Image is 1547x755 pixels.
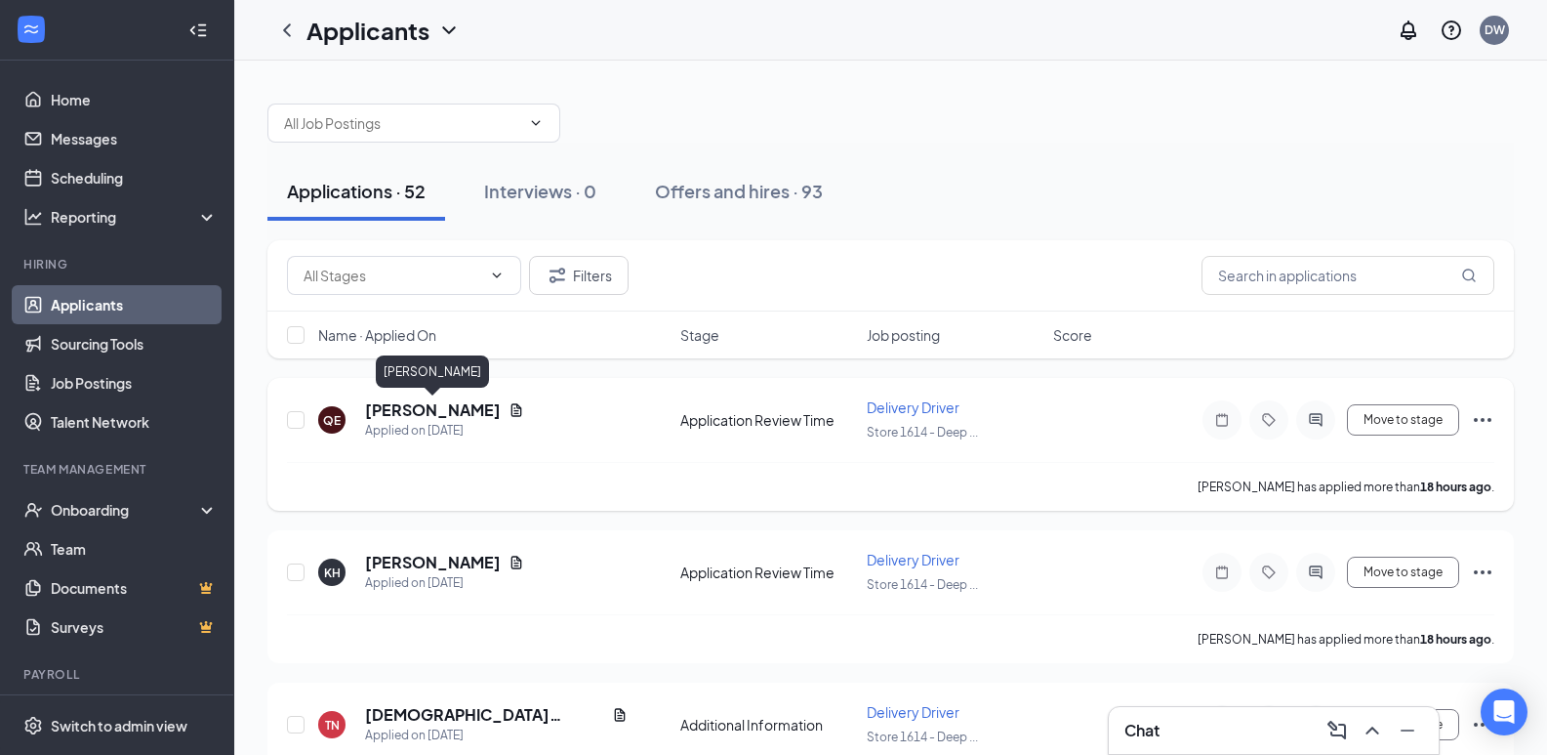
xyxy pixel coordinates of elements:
[1347,404,1459,436] button: Move to stage
[1322,715,1353,746] button: ComposeMessage
[1347,557,1459,588] button: Move to stage
[867,577,978,592] span: Store 1614 - Deep ...
[51,716,187,735] div: Switch to admin view
[1201,256,1494,295] input: Search in applications
[304,265,481,286] input: All Stages
[284,112,520,134] input: All Job Postings
[365,726,628,745] div: Applied on [DATE]
[509,402,524,418] svg: Document
[188,21,208,40] svg: Collapse
[1257,565,1281,580] svg: Tag
[51,402,218,441] a: Talent Network
[51,363,218,402] a: Job Postings
[1397,19,1420,42] svg: Notifications
[489,268,505,283] svg: ChevronDown
[51,529,218,568] a: Team
[1210,565,1234,580] svg: Note
[23,461,214,478] div: Team Management
[306,14,429,47] h1: Applicants
[51,324,218,363] a: Sourcing Tools
[655,179,823,203] div: Offers and hires · 93
[1304,565,1327,580] svg: ActiveChat
[680,325,719,345] span: Stage
[1420,480,1491,494] b: 18 hours ago
[365,552,501,573] h5: [PERSON_NAME]
[867,425,978,440] span: Store 1614 - Deep ...
[1420,632,1491,647] b: 18 hours ago
[680,410,855,430] div: Application Review Time
[23,716,43,735] svg: Settings
[1471,408,1494,432] svg: Ellipses
[1357,715,1388,746] button: ChevronUp
[23,207,43,227] svg: Analysis
[51,500,201,520] div: Onboarding
[1471,713,1494,736] svg: Ellipses
[323,412,341,429] div: QE
[1440,19,1463,42] svg: QuestionInfo
[51,207,219,227] div: Reporting
[680,715,855,734] div: Additional Information
[51,608,218,647] a: SurveysCrown
[1361,719,1384,742] svg: ChevronUp
[318,325,436,345] span: Name · Applied On
[51,285,218,324] a: Applicants
[867,398,959,416] span: Delivery Driver
[612,707,628,723] svg: Document
[1481,689,1527,735] div: Open Intercom Messenger
[23,256,214,273] div: Hiring
[23,500,43,520] svg: UserCheck
[1257,412,1281,428] svg: Tag
[867,703,959,721] span: Delivery Driver
[365,399,501,421] h5: [PERSON_NAME]
[867,551,959,568] span: Delivery Driver
[51,80,218,119] a: Home
[376,356,489,388] div: [PERSON_NAME]
[1485,21,1505,38] div: DW
[365,704,604,726] h5: [DEMOGRAPHIC_DATA] [PERSON_NAME]
[546,264,569,287] svg: Filter
[867,730,978,744] span: Store 1614 - Deep ...
[51,158,218,197] a: Scheduling
[1198,631,1494,648] p: [PERSON_NAME] has applied more than .
[275,19,299,42] svg: ChevronLeft
[23,666,214,683] div: Payroll
[51,568,218,608] a: DocumentsCrown
[365,573,524,593] div: Applied on [DATE]
[1304,412,1327,428] svg: ActiveChat
[680,563,855,582] div: Application Review Time
[1471,561,1494,584] svg: Ellipses
[528,115,544,131] svg: ChevronDown
[1124,720,1160,741] h3: Chat
[287,179,426,203] div: Applications · 52
[1198,479,1494,495] p: [PERSON_NAME] has applied more than .
[509,555,524,570] svg: Document
[1392,715,1423,746] button: Minimize
[51,119,218,158] a: Messages
[1210,412,1234,428] svg: Note
[1325,719,1349,742] svg: ComposeMessage
[867,325,940,345] span: Job posting
[365,421,524,440] div: Applied on [DATE]
[1396,719,1419,742] svg: Minimize
[1053,325,1092,345] span: Score
[484,179,596,203] div: Interviews · 0
[1461,268,1477,283] svg: MagnifyingGlass
[529,256,629,295] button: Filter Filters
[325,717,340,734] div: TN
[324,565,341,581] div: KH
[21,20,41,39] svg: WorkstreamLogo
[437,19,461,42] svg: ChevronDown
